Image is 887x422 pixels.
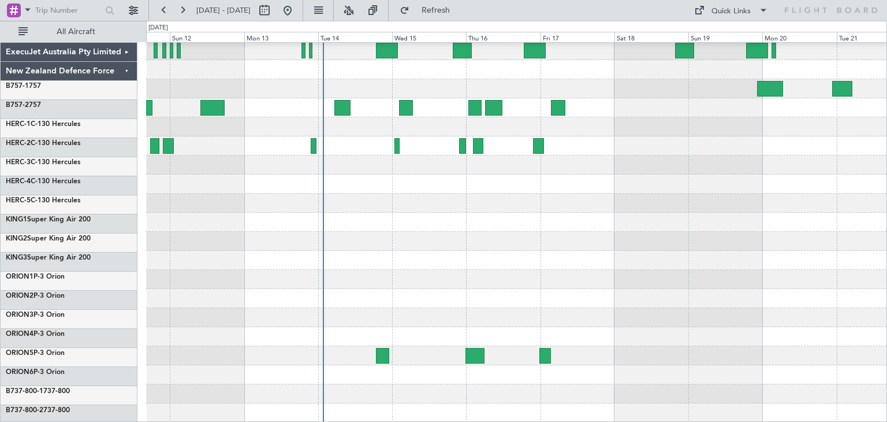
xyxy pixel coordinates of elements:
span: HERC-5 [6,197,31,204]
a: ORION1P-3 Orion [6,273,65,280]
span: [DATE] - [DATE] [196,5,251,16]
div: Tue 14 [318,32,392,42]
div: [DATE] [148,23,168,33]
a: HERC-4C-130 Hercules [6,178,80,185]
div: Sat 18 [614,32,688,42]
a: B757-1757 [6,83,41,90]
span: Refresh [412,6,460,14]
span: HERC-1 [6,121,31,128]
span: KING3 [6,254,27,261]
span: HERC-3 [6,159,31,166]
span: B757-2 [6,102,29,109]
a: ORION5P-3 Orion [6,350,65,357]
span: ORION6 [6,369,33,376]
span: All Aircraft [30,28,122,36]
span: ORION3 [6,312,33,319]
span: B737-800-1 [6,388,43,395]
span: B737-800-2 [6,407,43,414]
div: Sun 19 [688,32,762,42]
span: HERC-4 [6,178,31,185]
a: ORION2P-3 Orion [6,293,65,299]
a: ORION6P-3 Orion [6,369,65,376]
div: Mon 20 [762,32,836,42]
div: Wed 15 [392,32,466,42]
div: Quick Links [711,6,751,17]
div: Fri 17 [541,32,614,42]
a: B737-800-2737-800 [6,407,70,414]
span: HERC-2 [6,140,31,147]
span: KING2 [6,235,27,242]
span: ORION5 [6,350,33,357]
span: B757-1 [6,83,29,90]
a: HERC-2C-130 Hercules [6,140,80,147]
a: B737-800-1737-800 [6,388,70,395]
input: Trip Number [35,2,102,19]
a: HERC-3C-130 Hercules [6,159,80,166]
span: KING1 [6,216,27,223]
button: Refresh [394,1,464,20]
div: Mon 13 [244,32,318,42]
a: HERC-5C-130 Hercules [6,197,80,204]
a: KING2Super King Air 200 [6,235,91,242]
a: ORION4P-3 Orion [6,331,65,338]
a: KING3Super King Air 200 [6,254,91,261]
span: ORION1 [6,273,33,280]
button: All Aircraft [13,23,125,41]
div: Sun 12 [170,32,244,42]
a: B757-2757 [6,102,41,109]
span: ORION2 [6,293,33,299]
div: Thu 16 [466,32,540,42]
a: ORION3P-3 Orion [6,312,65,319]
a: HERC-1C-130 Hercules [6,121,80,128]
span: ORION4 [6,331,33,338]
a: KING1Super King Air 200 [6,216,91,223]
button: Quick Links [688,1,774,20]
